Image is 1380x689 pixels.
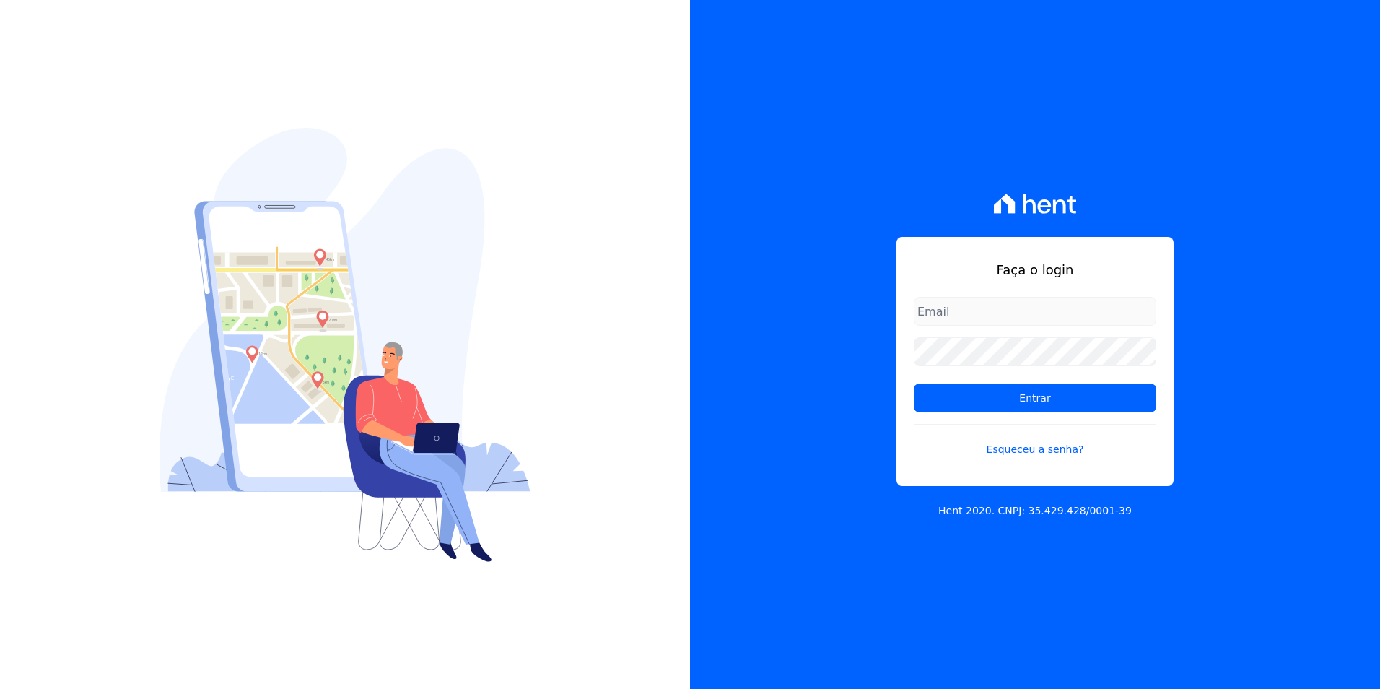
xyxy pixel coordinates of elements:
input: Email [914,297,1156,326]
input: Entrar [914,383,1156,412]
a: Esqueceu a senha? [914,424,1156,457]
p: Hent 2020. CNPJ: 35.429.428/0001-39 [938,503,1132,519]
h1: Faça o login [914,260,1156,279]
img: Login [160,128,530,562]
